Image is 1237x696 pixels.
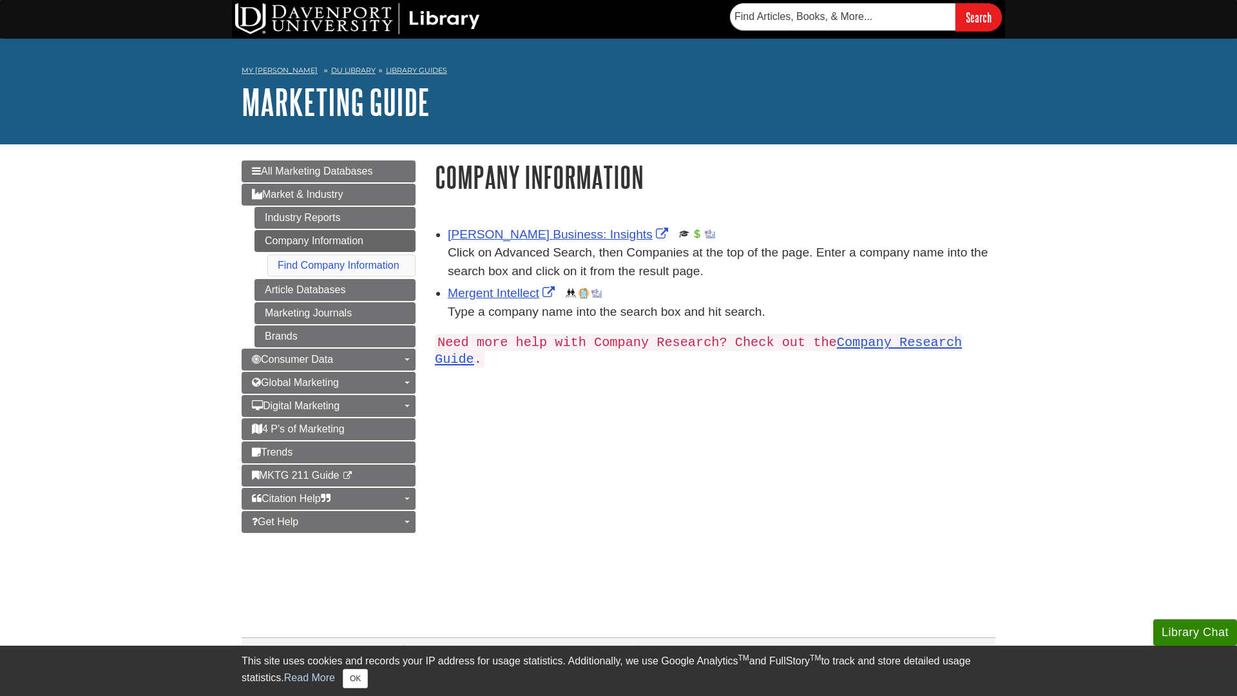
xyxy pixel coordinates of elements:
a: Industry Reports [254,207,416,229]
a: 4 P's of Marketing [242,418,416,440]
img: Financial Report [692,229,702,239]
div: Click on Advanced Search, then Companies at the top of the page. Enter a company name into the se... [448,244,995,281]
a: Brands [254,325,416,347]
a: DU Library [331,66,376,75]
span: Market & Industry [252,189,343,200]
img: Company Information [579,288,589,298]
form: Searches DU Library's articles, books, and more [730,3,1002,31]
div: Guide Page Menu [242,160,416,533]
code: Need more help with Company Research? Check out the . [435,334,962,367]
a: Link opens in new window [448,286,558,300]
button: Close [343,669,368,688]
a: Trends [242,441,416,463]
a: Marketing Journals [254,302,416,324]
span: Get Help [252,516,298,527]
img: Demographics [566,288,576,298]
sup: TM [810,653,821,662]
a: Consumer Data [242,349,416,371]
h1: Company Information [435,160,995,193]
img: DU Library [235,3,480,34]
a: Find Company Information [278,260,399,271]
a: My [PERSON_NAME] [242,65,318,76]
input: Find Articles, Books, & More... [730,3,955,30]
a: MKTG 211 Guide [242,465,416,487]
nav: breadcrumb [242,62,995,82]
div: This site uses cookies and records your IP address for usage statistics. Additionally, we use Goo... [242,653,995,688]
a: Company Information [254,230,416,252]
span: All Marketing Databases [252,166,372,177]
i: This link opens in a new window [342,472,353,480]
span: 4 P's of Marketing [252,423,345,434]
button: Library Chat [1153,619,1237,646]
div: Type a company name into the search box and hit search. [448,303,995,322]
a: Company Research Guide [435,335,962,366]
a: Global Marketing [242,372,416,394]
span: Global Marketing [252,377,339,388]
a: Citation Help [242,488,416,510]
span: Digital Marketing [252,400,340,411]
a: Article Databases [254,279,416,301]
img: Industry Report [705,229,715,239]
span: Citation Help [252,493,331,504]
a: Read More [284,672,335,683]
a: Link opens in new window [448,227,671,241]
span: Trends [252,447,292,458]
a: Get Help [242,511,416,533]
span: Consumer Data [252,354,333,365]
input: Search [955,3,1002,31]
img: Scholarly or Peer Reviewed [679,229,689,239]
span: MKTG 211 Guide [252,470,340,481]
a: All Marketing Databases [242,160,416,182]
a: Marketing Guide [242,82,430,122]
img: Industry Report [591,288,602,298]
a: Market & Industry [242,184,416,206]
a: Digital Marketing [242,395,416,417]
sup: TM [738,653,749,662]
a: Library Guides [386,66,447,75]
